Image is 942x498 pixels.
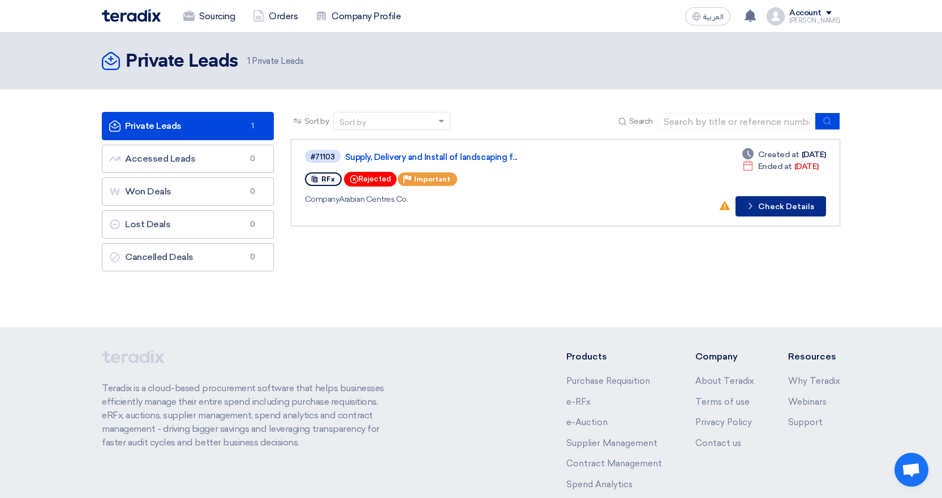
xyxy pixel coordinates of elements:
span: 0 [246,252,260,263]
a: Webinars [788,397,827,407]
div: Account [789,8,821,18]
a: Accessed Leads0 [102,145,274,173]
span: 0 [246,219,260,230]
a: Terms of use [695,397,750,407]
li: Products [566,350,662,363]
span: 1 [246,120,260,132]
span: RFx [321,175,335,183]
span: Company [305,194,339,204]
a: Open chat [894,453,928,487]
a: Supply, Delivery and Install of landscaping f... [345,152,628,162]
span: 0 [246,186,260,197]
a: e-RFx [566,397,591,407]
div: Arabian Centres Co. [305,193,630,205]
div: Sort by [339,116,366,128]
div: [DATE] [742,149,826,161]
a: Why Teradix [788,376,840,386]
div: Rejected [344,172,397,187]
img: profile_test.png [767,7,785,25]
div: [DATE] [742,161,819,172]
span: العربية [703,13,724,21]
span: Search [629,115,653,127]
button: Check Details [735,196,826,216]
a: Won Deals0 [102,177,274,206]
a: Lost Deals0 [102,210,274,239]
a: Orders [244,4,307,29]
a: e-Auction [566,417,608,427]
button: العربية [685,7,730,25]
span: Private Leads [247,55,303,68]
h2: Private Leads [126,50,238,73]
a: Purchase Requisition [566,376,650,386]
span: Sort by [304,115,329,127]
a: Supplier Management [566,438,657,448]
span: Created at [758,149,799,161]
a: Private Leads1 [102,112,274,140]
div: #71103 [311,153,335,161]
a: Sourcing [174,4,244,29]
span: Ended at [758,161,792,172]
input: Search by title or reference number [657,113,816,130]
a: Cancelled Deals0 [102,243,274,271]
a: Contact us [695,438,741,448]
a: About Teradix [695,376,754,386]
span: Important [414,175,450,183]
a: Company Profile [307,4,410,29]
p: Teradix is a cloud-based procurement software that helps businesses efficiently manage their enti... [102,382,397,449]
div: [PERSON_NAME] [789,18,840,24]
span: 0 [246,153,260,164]
a: Spend Analytics [566,479,633,490]
li: Resources [788,350,840,363]
a: Privacy Policy [695,417,752,427]
a: Contract Management [566,458,662,469]
a: Support [788,417,823,427]
span: 1 [247,56,250,66]
li: Company [695,350,754,363]
img: Teradix logo [102,9,161,22]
